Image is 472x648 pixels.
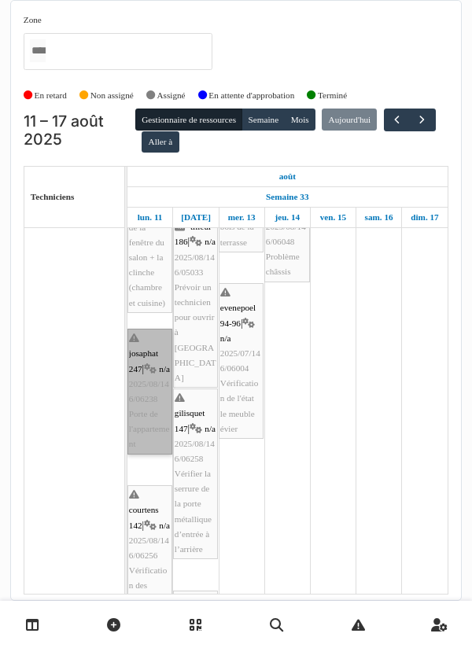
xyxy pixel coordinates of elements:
a: 13 août 2025 [224,208,260,227]
div: | [175,219,216,385]
span: Techniciens [31,192,75,201]
span: Problème châssis [266,252,300,276]
div: | [175,391,216,557]
span: 2025/08/146/06258 [175,439,215,463]
button: Semaine [242,109,285,131]
span: n/a [220,333,231,343]
label: Assigné [157,89,186,102]
a: 12 août 2025 [177,208,215,227]
span: n/a [205,237,216,246]
button: Suivant [409,109,435,131]
label: Non assigné [90,89,134,102]
label: En attente d'approbation [208,89,294,102]
a: 14 août 2025 [271,208,304,227]
button: Aujourd'hui [322,109,377,131]
a: Semaine 33 [262,187,312,207]
a: 11 août 2025 [275,167,300,186]
label: Zone [24,13,42,27]
span: 2025/07/146/06004 [220,348,260,373]
a: 17 août 2025 [407,208,442,227]
button: Aller à [142,131,179,153]
button: Précédent [384,109,410,131]
span: Prévoir un technicien pour ouvrir à [GEOGRAPHIC_DATA] [175,282,216,382]
span: Problème d’étanchéité au niveau de la fenêtre du salon + la clinche (chambre et cuisine) [129,177,169,307]
span: Vérifier la serrure de la porte métallique d’entrée à l’arrière [175,469,212,554]
a: 11 août 2025 [134,208,167,227]
span: evenepoel 94-96 [220,303,256,327]
button: Gestionnaire de ressources [135,109,242,131]
span: gilisquet 147 [175,408,205,433]
span: Vérification des châssis [129,565,167,605]
div: | [129,488,171,609]
label: En retard [35,89,67,102]
input: Tous [30,39,46,62]
a: 16 août 2025 [361,208,397,227]
span: Refixer les planches en bois de la terrasse [220,192,262,247]
button: Mois [284,109,315,131]
span: 2025/08/146/06256 [129,536,169,560]
label: Terminé [318,89,347,102]
div: | [220,285,262,436]
span: 2025/08/146/05033 [175,252,215,277]
span: Vérification de l'état le meuble évier [220,378,258,433]
h2: 11 – 17 août 2025 [24,112,135,149]
span: n/a [205,424,216,433]
a: 15 août 2025 [316,208,351,227]
span: n/a [159,521,170,530]
span: courtens 142 [129,505,159,529]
